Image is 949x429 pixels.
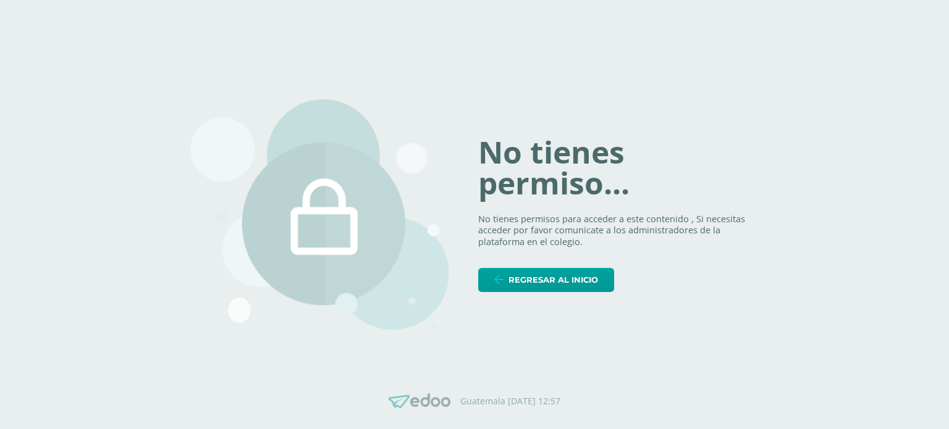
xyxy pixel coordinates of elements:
h1: No tienes permiso... [478,137,759,198]
img: Edoo [389,393,450,409]
p: Guatemala [DATE] 12:57 [460,396,560,407]
img: 403.png [190,99,449,330]
span: Regresar al inicio [508,269,598,291]
a: Regresar al inicio [478,268,614,292]
p: No tienes permisos para acceder a este contenido , Si necesitas acceder por favor comunicate a lo... [478,214,759,248]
